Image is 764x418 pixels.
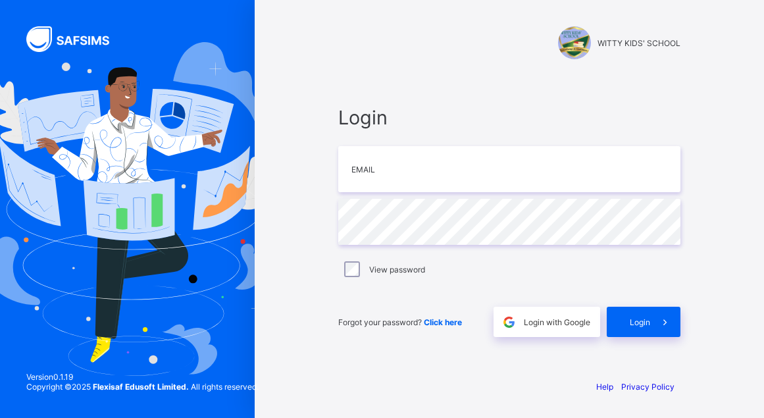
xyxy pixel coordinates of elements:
[524,317,590,327] span: Login with Google
[621,382,675,392] a: Privacy Policy
[26,26,125,52] img: SAFSIMS Logo
[598,38,680,48] span: WITTY KIDS' SCHOOL
[338,317,462,327] span: Forgot your password?
[596,382,613,392] a: Help
[424,317,462,327] a: Click here
[338,106,680,129] span: Login
[26,372,259,382] span: Version 0.1.19
[26,382,259,392] span: Copyright © 2025 All rights reserved.
[630,317,650,327] span: Login
[501,315,517,330] img: google.396cfc9801f0270233282035f929180a.svg
[369,265,425,274] label: View password
[93,382,189,392] strong: Flexisaf Edusoft Limited.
